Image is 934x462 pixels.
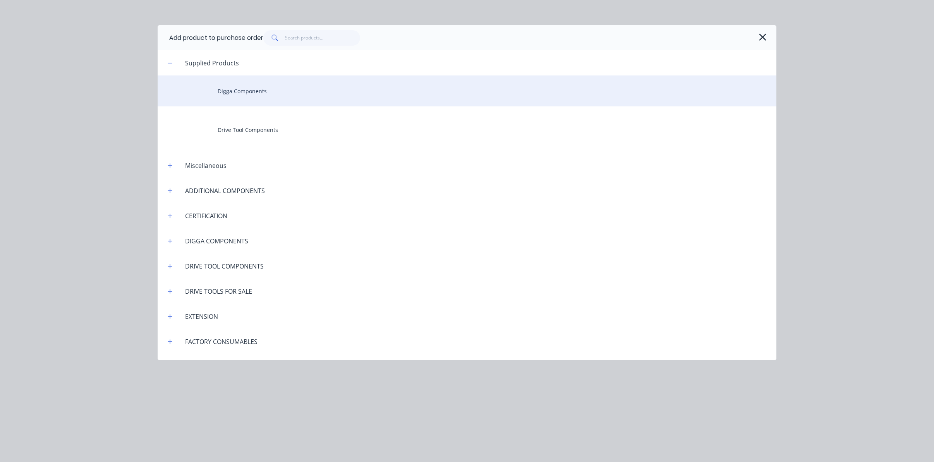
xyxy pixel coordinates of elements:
[179,161,233,170] div: Miscellaneous
[179,58,245,68] div: Supplied Products
[179,337,264,346] div: FACTORY CONSUMABLES
[169,33,263,43] div: Add product to purchase order
[179,186,271,195] div: ADDITIONAL COMPONENTS
[179,287,258,296] div: DRIVE TOOLS FOR SALE
[179,312,224,321] div: EXTENSION
[285,30,361,46] input: Search products...
[179,262,270,271] div: DRIVE TOOL COMPONENTS
[179,236,254,246] div: DIGGA COMPONENTS
[179,211,233,221] div: CERTIFICATION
